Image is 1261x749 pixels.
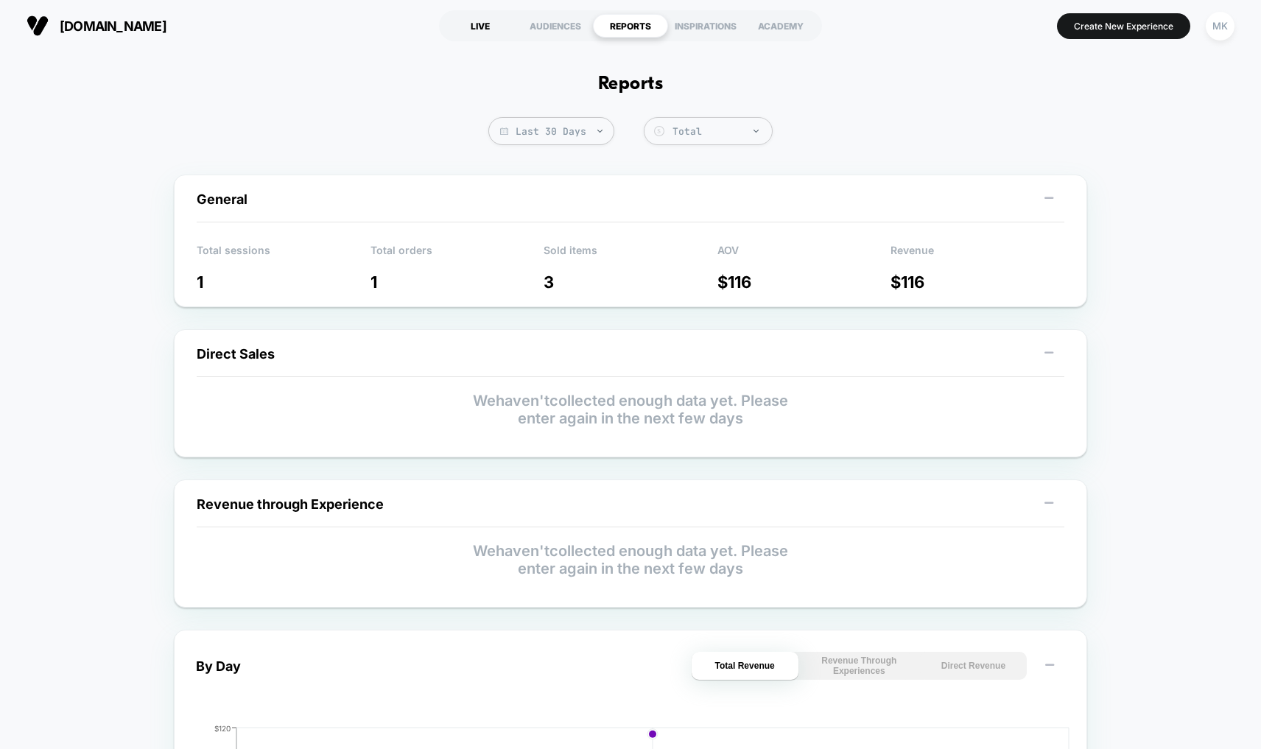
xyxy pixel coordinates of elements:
[370,244,544,266] p: Total orders
[197,191,247,207] span: General
[743,14,818,38] div: ACADEMY
[197,346,275,362] span: Direct Sales
[657,127,661,135] tspan: $
[806,652,913,680] button: Revenue Through Experiences
[544,244,717,266] p: Sold items
[500,127,508,135] img: calendar
[197,272,370,292] p: 1
[370,272,544,292] p: 1
[214,724,231,733] tspan: $120
[597,130,603,133] img: end
[668,14,743,38] div: INSPIRATIONS
[22,14,171,38] button: [DOMAIN_NAME]
[598,74,663,95] h1: Reports
[196,658,241,674] div: By Day
[27,15,49,37] img: Visually logo
[593,14,668,38] div: REPORTS
[197,244,370,266] p: Total sessions
[754,130,759,133] img: end
[891,244,1064,266] p: Revenue
[544,272,717,292] p: 3
[197,542,1064,577] p: We haven't collected enough data yet. Please enter again in the next few days
[717,244,891,266] p: AOV
[197,392,1064,427] p: We haven't collected enough data yet. Please enter again in the next few days
[1206,12,1234,41] div: MK
[488,117,614,145] span: Last 30 Days
[692,652,798,680] button: Total Revenue
[197,496,384,512] span: Revenue through Experience
[1057,13,1190,39] button: Create New Experience
[1201,11,1239,41] button: MK
[518,14,593,38] div: AUDIENCES
[672,125,765,138] div: Total
[443,14,518,38] div: LIVE
[891,272,1064,292] p: $ 116
[920,652,1027,680] button: Direct Revenue
[60,18,166,34] span: [DOMAIN_NAME]
[717,272,891,292] p: $ 116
